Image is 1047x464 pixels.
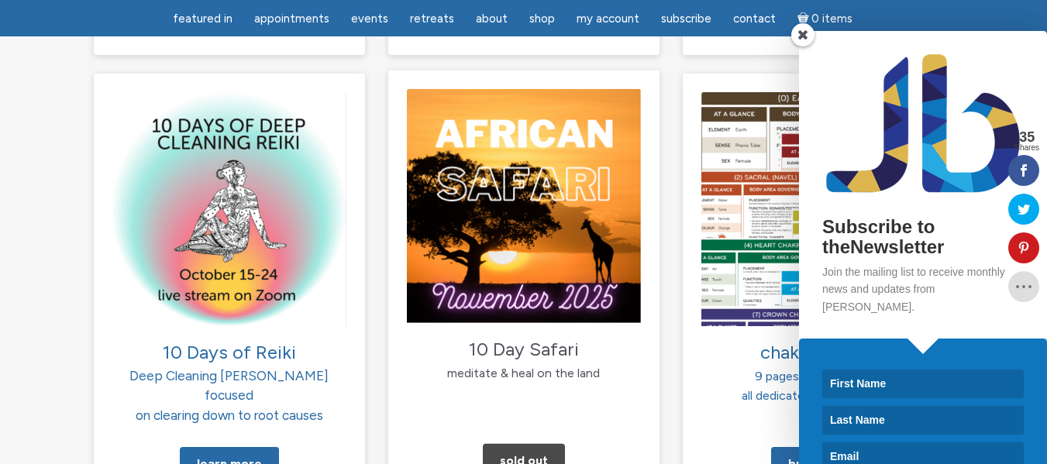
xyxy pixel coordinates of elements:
h2: Subscribe to theNewsletter [822,217,1024,258]
a: Contact [724,4,785,34]
span: My Account [577,12,639,26]
span: Subscribe [661,12,711,26]
span: Shop [529,12,555,26]
span: 10 Days of Reiki [163,341,296,363]
span: Events [351,12,388,26]
span: meditate & heal on the land [447,365,600,380]
span: 0 items [811,13,852,25]
a: Cart0 items [788,2,863,34]
input: First Name [822,369,1024,398]
input: Last Name [822,406,1024,435]
a: Appointments [245,4,339,34]
span: 10 Day Safari [469,337,579,359]
span: Contact [733,12,776,26]
a: Retreats [401,4,463,34]
a: About [467,4,517,34]
span: Deep Cleaning [PERSON_NAME] focused [129,346,329,404]
span: 35 [1014,130,1039,144]
span: Retreats [410,12,454,26]
span: Appointments [254,12,329,26]
i: Cart [797,12,812,26]
span: About [476,12,508,26]
a: Shop [520,4,564,34]
p: Join the mailing list to receive monthly news and updates from [PERSON_NAME]. [822,263,1024,315]
span: on clearing down to root causes [136,407,323,423]
span: featured in [173,12,232,26]
a: My Account [567,4,649,34]
a: Events [342,4,398,34]
a: Subscribe [652,4,721,34]
a: featured in [164,4,242,34]
span: Shares [1014,144,1039,152]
